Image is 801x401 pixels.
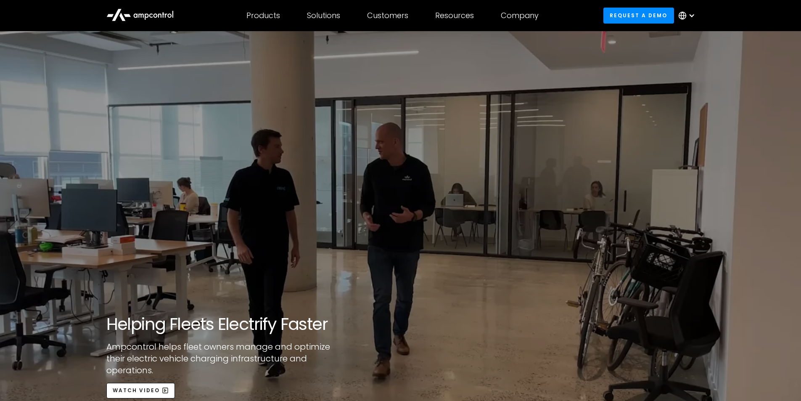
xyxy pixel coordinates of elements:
[435,11,474,20] div: Resources
[501,11,539,20] div: Company
[246,11,280,20] div: Products
[307,11,340,20] div: Solutions
[603,8,674,23] a: Request a demo
[367,11,408,20] div: Customers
